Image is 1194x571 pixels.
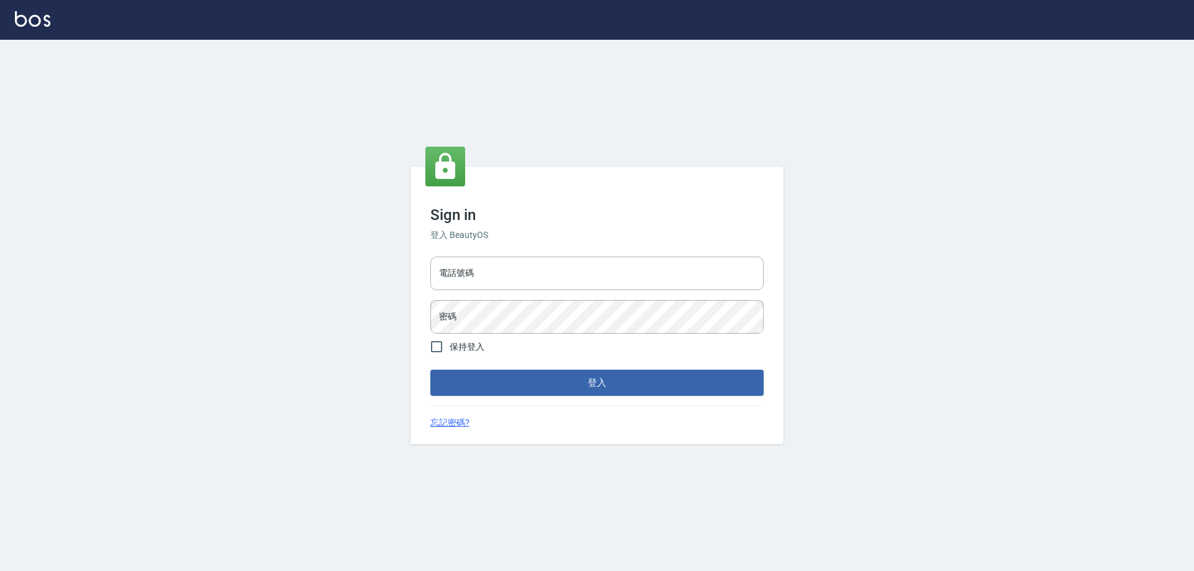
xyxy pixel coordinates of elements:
h6: 登入 BeautyOS [430,229,764,242]
img: Logo [15,11,50,27]
button: 登入 [430,370,764,396]
h3: Sign in [430,206,764,224]
span: 保持登入 [450,340,484,354]
a: 忘記密碼? [430,416,470,429]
